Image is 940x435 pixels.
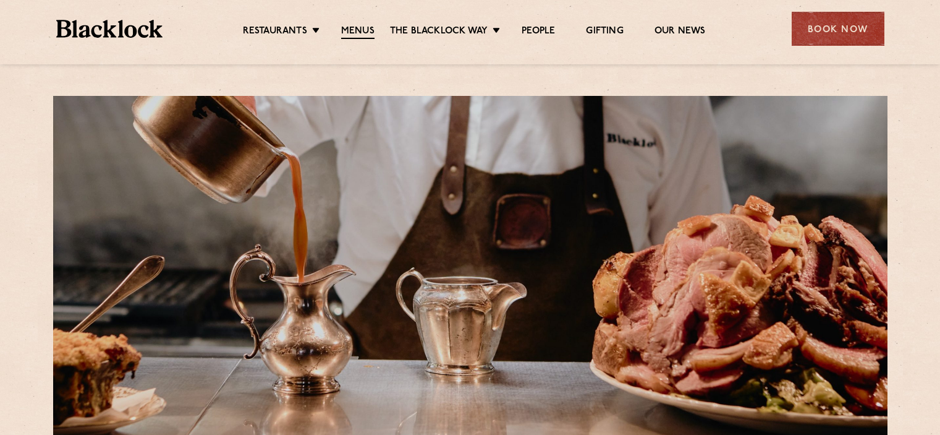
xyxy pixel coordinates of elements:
[243,25,307,38] a: Restaurants
[341,25,375,39] a: Menus
[522,25,555,38] a: People
[586,25,623,38] a: Gifting
[792,12,884,46] div: Book Now
[390,25,488,38] a: The Blacklock Way
[654,25,706,38] a: Our News
[56,20,163,38] img: BL_Textured_Logo-footer-cropped.svg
